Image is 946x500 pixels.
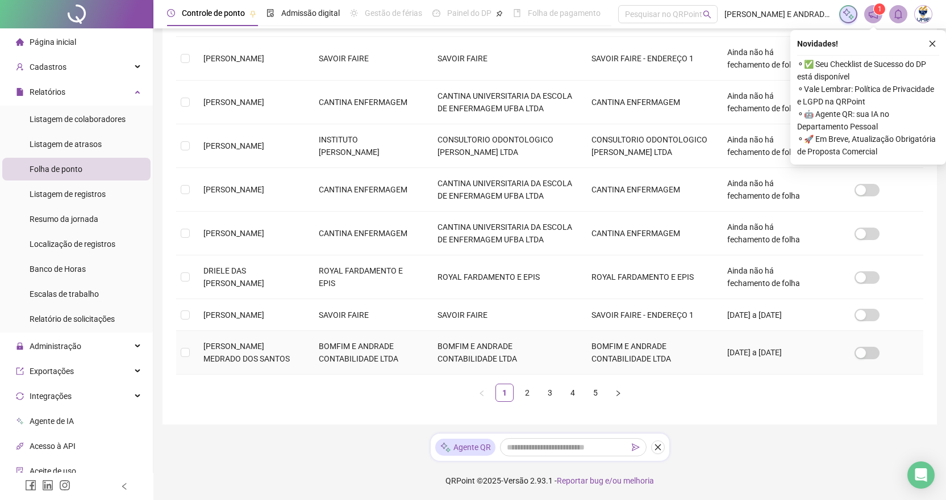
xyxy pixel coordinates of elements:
[42,480,53,491] span: linkedin
[16,392,24,400] span: sync
[435,439,495,456] div: Agente QR
[30,87,65,96] span: Relatórios
[203,342,290,363] span: [PERSON_NAME] MEDRADO DOS SANTOS
[609,384,627,402] li: Próxima página
[874,3,885,15] sup: 1
[428,81,582,124] td: CANTINA UNIVERSITARIA DA ESCOLA DE ENFERMAGEM UFBA LTDA
[893,9,903,19] span: bell
[203,229,264,238] span: [PERSON_NAME]
[586,384,605,402] li: 5
[557,476,654,485] span: Reportar bug e/ou melhoria
[16,88,24,96] span: file
[310,331,428,375] td: BOMFIM E ANDRADE CONTABILIDADE LTDA
[16,342,24,350] span: lock
[496,10,503,17] span: pushpin
[16,38,24,46] span: home
[564,384,581,401] a: 4
[310,37,428,81] td: SAVOIR FAIRE
[120,482,128,490] span: left
[797,108,939,133] span: ⚬ 🤖 Agente QR: sua IA no Departamento Pessoal
[310,299,428,331] td: SAVOIR FAIRE
[30,392,72,401] span: Integrações
[432,9,440,17] span: dashboard
[203,141,264,150] span: [PERSON_NAME]
[868,9,878,19] span: notification
[503,476,528,485] span: Versão
[724,8,832,20] span: [PERSON_NAME] E ANDRADE CONTABILIDADE LTDA
[928,40,936,48] span: close
[513,9,521,17] span: book
[718,299,811,331] td: [DATE] a [DATE]
[582,168,718,212] td: CANTINA ENFERMAGEM
[632,443,640,451] span: send
[915,6,932,23] img: 79287
[30,165,82,174] span: Folha de ponto
[59,480,70,491] span: instagram
[30,467,76,476] span: Aceite de uso
[310,81,428,124] td: CANTINA ENFERMAGEM
[182,9,245,18] span: Controle de ponto
[727,222,800,244] span: Ainda não há fechamento de folha
[16,63,24,71] span: user-add
[310,168,428,212] td: CANTINA ENFERMAGEM
[25,480,36,491] span: facebook
[30,115,126,124] span: Listagem de colaboradores
[519,384,536,401] a: 2
[428,212,582,255] td: CANTINA UNIVERSITARIA DA ESCOLA DE ENFERMAGEM UFBA LTDA
[266,9,274,17] span: file-done
[30,190,106,199] span: Listagem de registros
[30,442,76,451] span: Acesso à API
[30,240,115,249] span: Localização de registros
[609,384,627,402] button: right
[727,91,800,113] span: Ainda não há fechamento de folha
[582,124,718,168] td: CONSULTORIO ODONTOLOGICO [PERSON_NAME] LTDA
[496,384,513,401] a: 1
[365,9,422,18] span: Gestão de férias
[310,124,428,168] td: INSTITUTO [PERSON_NAME]
[478,390,485,397] span: left
[654,443,662,451] span: close
[541,384,559,402] li: 3
[797,133,939,158] span: ⚬ 🚀 Em Breve, Atualização Obrigatória de Proposta Comercial
[203,54,264,63] span: [PERSON_NAME]
[281,9,340,18] span: Admissão digital
[428,168,582,212] td: CANTINA UNIVERSITARIA DA ESCOLA DE ENFERMAGEM UFBA LTDA
[30,314,115,323] span: Relatório de solicitações
[615,390,622,397] span: right
[528,9,601,18] span: Folha de pagamento
[564,384,582,402] li: 4
[907,461,935,489] div: Open Intercom Messenger
[842,8,855,20] img: sparkle-icon.fc2bf0ac1784a2077858766a79e2daf3.svg
[203,98,264,107] span: [PERSON_NAME]
[797,37,838,50] span: Novidades !
[30,37,76,47] span: Página inicial
[428,37,582,81] td: SAVOIR FAIRE
[582,299,718,331] td: SAVOIR FAIRE - ENDEREÇO 1
[30,342,81,351] span: Administração
[428,299,582,331] td: SAVOIR FAIRE
[16,442,24,450] span: api
[587,384,604,401] a: 5
[30,264,86,274] span: Banco de Horas
[495,384,514,402] li: 1
[16,367,24,375] span: export
[447,9,491,18] span: Painel do DP
[30,140,102,149] span: Listagem de atrasos
[167,9,175,17] span: clock-circle
[203,266,264,288] span: DRIELE DAS [PERSON_NAME]
[582,81,718,124] td: CANTINA ENFERMAGEM
[727,266,800,288] span: Ainda não há fechamento de folha
[30,62,66,72] span: Cadastros
[797,58,939,83] span: ⚬ ✅ Seu Checklist de Sucesso do DP está disponível
[30,367,74,376] span: Exportações
[582,331,718,375] td: BOMFIM E ANDRADE CONTABILIDADE LTDA
[518,384,536,402] li: 2
[16,467,24,475] span: audit
[473,384,491,402] button: left
[440,442,451,453] img: sparkle-icon.fc2bf0ac1784a2077858766a79e2daf3.svg
[703,10,711,19] span: search
[582,37,718,81] td: SAVOIR FAIRE - ENDEREÇO 1
[428,124,582,168] td: CONSULTORIO ODONTOLOGICO [PERSON_NAME] LTDA
[350,9,358,17] span: sun
[727,48,800,69] span: Ainda não há fechamento de folha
